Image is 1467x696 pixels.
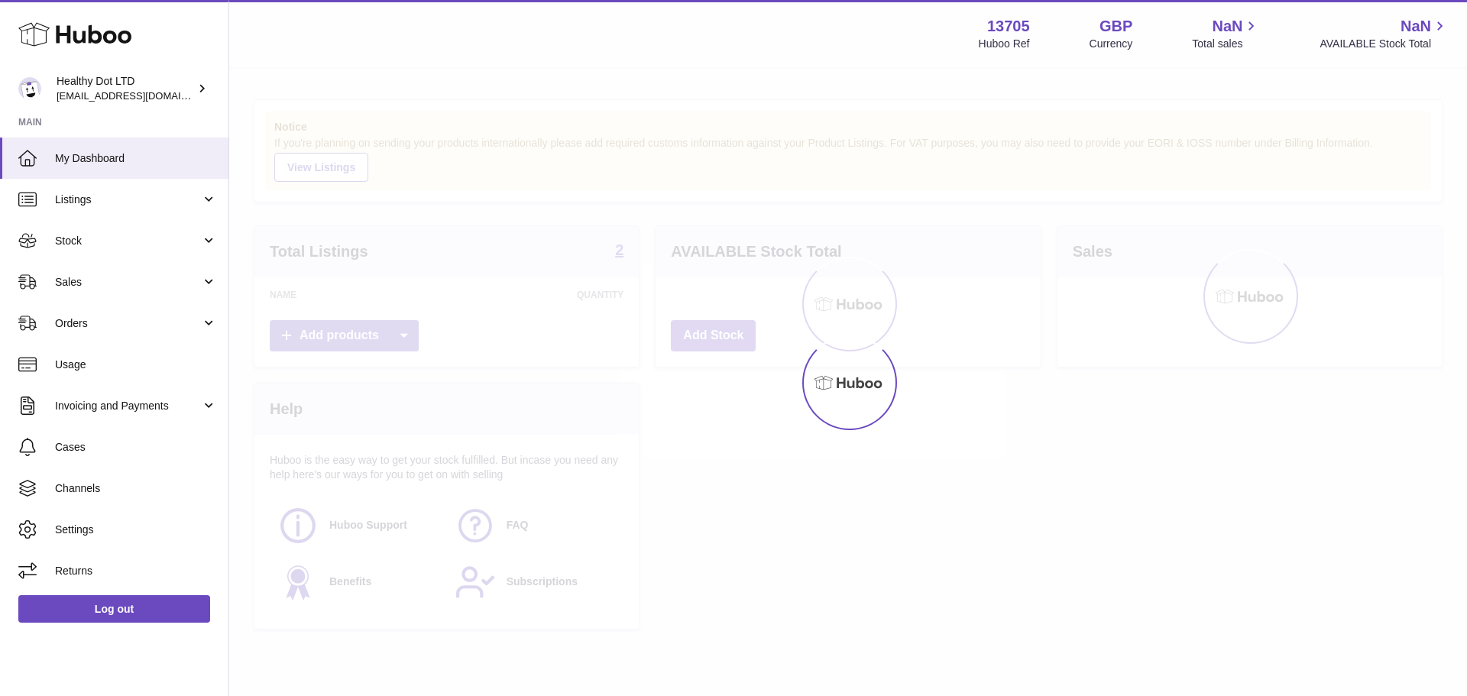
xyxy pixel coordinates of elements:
span: NaN [1401,16,1431,37]
span: Stock [55,234,201,248]
span: Channels [55,481,217,496]
span: Invoicing and Payments [55,399,201,413]
span: My Dashboard [55,151,217,166]
a: Log out [18,595,210,623]
span: Orders [55,316,201,331]
img: internalAdmin-13705@internal.huboo.com [18,77,41,100]
span: Total sales [1192,37,1260,51]
span: Sales [55,275,201,290]
strong: GBP [1099,16,1132,37]
a: NaN AVAILABLE Stock Total [1320,16,1449,51]
div: Healthy Dot LTD [57,74,194,103]
div: Huboo Ref [979,37,1030,51]
span: Usage [55,358,217,372]
span: Listings [55,193,201,207]
span: Returns [55,564,217,578]
span: [EMAIL_ADDRESS][DOMAIN_NAME] [57,89,225,102]
span: AVAILABLE Stock Total [1320,37,1449,51]
span: Settings [55,523,217,537]
span: NaN [1212,16,1242,37]
div: Currency [1090,37,1133,51]
a: NaN Total sales [1192,16,1260,51]
strong: 13705 [987,16,1030,37]
span: Cases [55,440,217,455]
